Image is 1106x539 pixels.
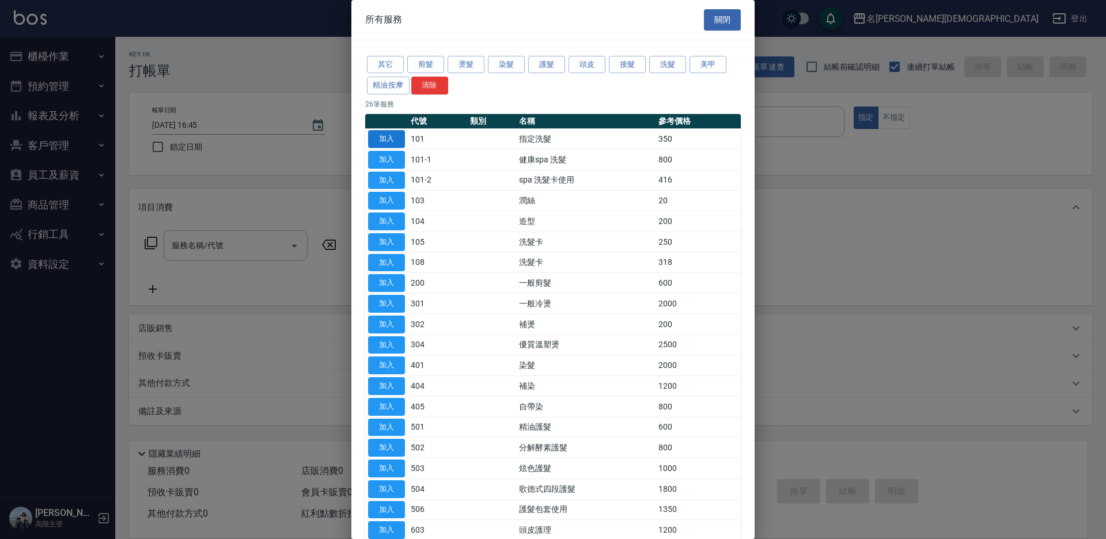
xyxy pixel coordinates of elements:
button: 染髮 [488,56,525,74]
td: 染髮 [516,355,656,376]
td: 健康spa 洗髮 [516,149,656,170]
td: 2000 [656,355,741,376]
td: 105 [408,231,467,252]
button: 加入 [368,316,405,333]
button: 護髮 [528,56,565,74]
button: 精油按摩 [367,77,410,94]
span: 所有服務 [365,14,402,25]
td: 優質溫塑燙 [516,335,656,355]
td: 精油護髮 [516,417,656,438]
button: 加入 [368,130,405,148]
td: 800 [656,396,741,417]
button: 加入 [368,480,405,498]
th: 代號 [408,114,467,129]
td: 洗髮卡 [516,231,656,252]
td: 分解酵素護髮 [516,438,656,458]
button: 燙髮 [448,56,484,74]
td: 指定洗髮 [516,129,656,150]
td: 補燙 [516,314,656,335]
td: 506 [408,499,467,520]
button: 頭皮 [569,56,605,74]
td: 2500 [656,335,741,355]
td: 405 [408,396,467,417]
button: 加入 [368,336,405,354]
td: 600 [656,273,741,294]
td: 2000 [656,294,741,314]
td: 103 [408,191,467,211]
button: 美甲 [690,56,726,74]
td: 1350 [656,499,741,520]
button: 加入 [368,254,405,272]
td: 101 [408,129,467,150]
td: 503 [408,458,467,479]
td: 補染 [516,376,656,397]
td: 洗髮卡 [516,252,656,273]
button: 加入 [368,233,405,251]
td: 404 [408,376,467,397]
button: 剪髮 [407,56,444,74]
button: 加入 [368,274,405,292]
td: spa 洗髮卡使用 [516,170,656,191]
td: 302 [408,314,467,335]
p: 26 筆服務 [365,99,741,109]
td: 101-1 [408,149,467,170]
button: 加入 [368,192,405,210]
td: 200 [656,211,741,232]
td: 504 [408,479,467,499]
td: 318 [656,252,741,273]
button: 加入 [368,212,405,230]
td: 304 [408,335,467,355]
td: 416 [656,170,741,191]
td: 104 [408,211,467,232]
button: 接髮 [609,56,646,74]
td: 歌德式四段護髮 [516,479,656,499]
td: 501 [408,417,467,438]
td: 潤絲 [516,191,656,211]
button: 加入 [368,521,405,539]
button: 加入 [368,460,405,477]
button: 清除 [411,77,448,94]
td: 401 [408,355,467,376]
td: 1800 [656,479,741,499]
td: 350 [656,129,741,150]
button: 加入 [368,419,405,436]
td: 301 [408,294,467,314]
td: 自帶染 [516,396,656,417]
td: 200 [656,314,741,335]
button: 加入 [368,151,405,169]
td: 101-2 [408,170,467,191]
button: 加入 [368,439,405,457]
td: 護髮包套使用 [516,499,656,520]
th: 名稱 [516,114,656,129]
th: 參考價格 [656,114,741,129]
td: 20 [656,191,741,211]
button: 加入 [368,501,405,519]
button: 洗髮 [649,56,686,74]
td: 1200 [656,376,741,397]
td: 1000 [656,458,741,479]
button: 加入 [368,295,405,313]
td: 800 [656,438,741,458]
td: 一般剪髮 [516,273,656,294]
button: 加入 [368,398,405,416]
th: 類別 [467,114,516,129]
td: 造型 [516,211,656,232]
td: 600 [656,417,741,438]
button: 加入 [368,356,405,374]
td: 一般冷燙 [516,294,656,314]
button: 關閉 [704,9,741,31]
button: 其它 [367,56,404,74]
td: 108 [408,252,467,273]
td: 502 [408,438,467,458]
td: 炫色護髮 [516,458,656,479]
td: 800 [656,149,741,170]
td: 200 [408,273,467,294]
button: 加入 [368,172,405,189]
td: 250 [656,231,741,252]
button: 加入 [368,377,405,395]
